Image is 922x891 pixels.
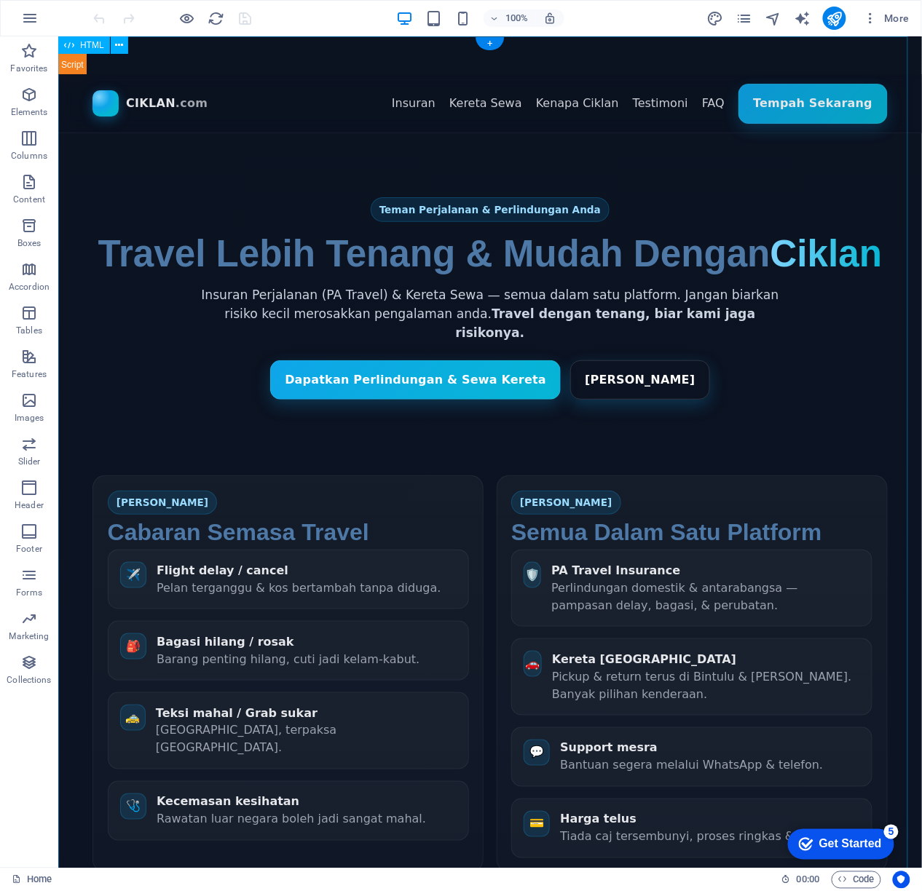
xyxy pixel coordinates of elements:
i: Navigator [765,10,781,27]
div: + [476,37,504,50]
div: 5 [108,3,122,17]
p: Accordion [9,281,50,293]
p: Tables [16,325,42,336]
p: Columns [11,150,47,162]
button: reload [208,9,225,27]
p: Marketing [9,630,49,642]
p: Features [12,368,47,380]
button: Usercentrics [893,871,910,889]
button: 100% [484,9,535,27]
i: Reload page [208,10,225,27]
p: Content [13,194,45,205]
p: Boxes [17,237,42,249]
button: publish [823,7,846,30]
i: AI Writer [794,10,811,27]
span: : [807,874,809,885]
button: navigator [765,9,782,27]
span: Code [838,871,875,889]
p: Collections [7,674,51,686]
button: More [858,7,915,30]
button: text_generator [794,9,811,27]
a: Click to cancel selection. Double-click to open Pages [12,871,52,889]
span: More [864,11,910,25]
span: 00 00 [797,871,819,889]
h6: Session time [781,871,820,889]
i: Publish [826,10,843,27]
p: Slider [18,456,41,467]
p: Images [15,412,44,424]
i: On resize automatically adjust zoom level to fit chosen device. [543,12,556,25]
p: Footer [16,543,42,555]
p: Header [15,499,44,511]
button: design [706,9,724,27]
p: Elements [11,106,48,118]
h6: 100% [505,9,529,27]
i: Pages (Ctrl+Alt+S) [736,10,752,27]
i: Design (Ctrl+Alt+Y) [706,10,723,27]
span: HTML [80,41,104,49]
div: Get Started [43,16,106,29]
div: Get Started 5 items remaining, 0% complete [12,7,118,38]
button: Click here to leave preview mode and continue editing [178,9,196,27]
p: Favorites [10,63,47,74]
button: pages [736,9,753,27]
button: Code [832,871,881,889]
p: Forms [16,587,42,598]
